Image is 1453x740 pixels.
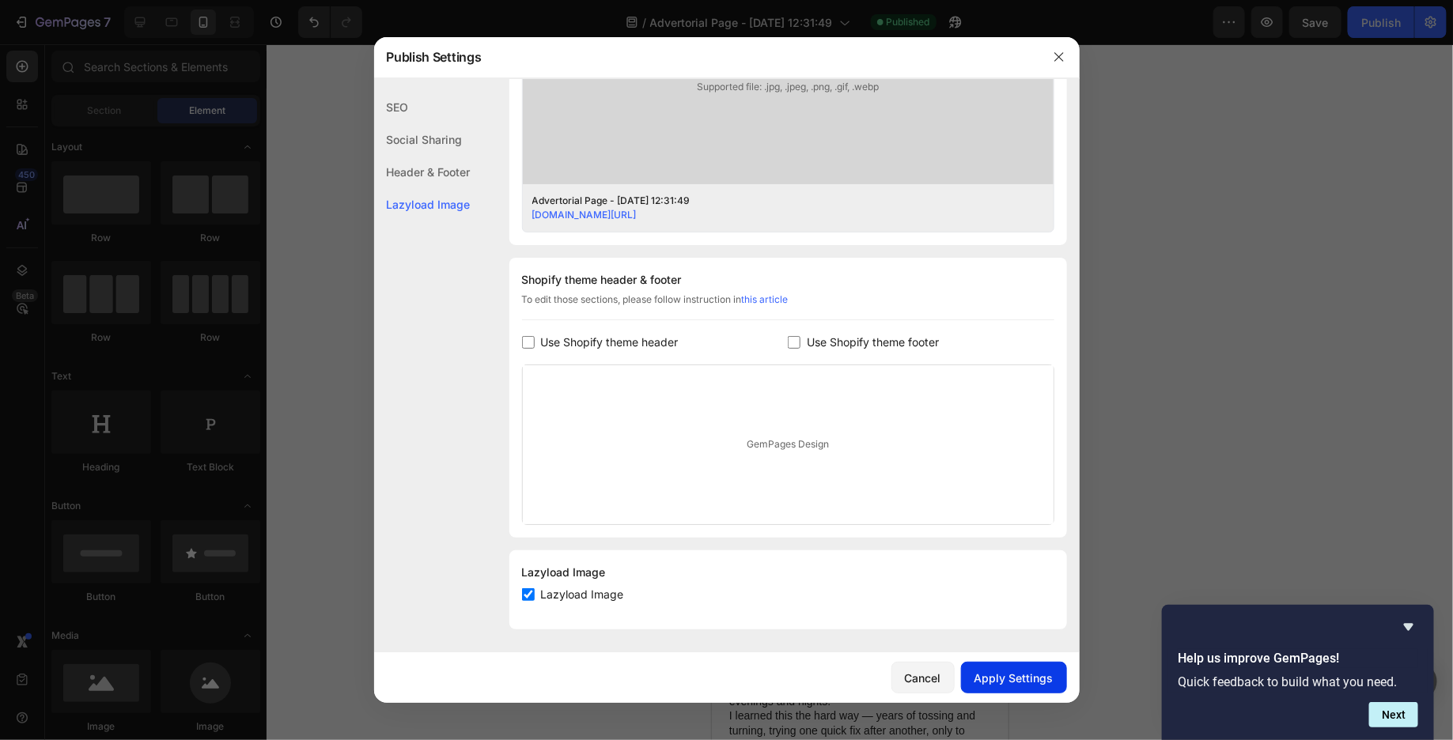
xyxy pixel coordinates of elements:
div: Apply Settings [974,670,1054,686]
span: Supported file: .jpg, .jpeg, .png, .gif, .webp [523,80,1054,94]
h2: If you’ve ever collapsed into bed exhausted… only for your brain to keep running, you’re not alon... [16,161,281,270]
button: Next question [1369,702,1418,727]
div: Publish Settings [374,36,1039,77]
p: I learned this the hard way — years of tossing and turning, trying one quick fix after another, o... [17,664,279,708]
div: To edit those sections, please follow instruction in [522,293,1054,320]
div: Lazyload Image [374,188,471,221]
h2: Help us improve GemPages! [1178,649,1418,668]
strong: Why your mind feels ‘tired but wired’ at night — and the natural ritual that helps you finally sw... [17,51,277,147]
div: Social Sharing [374,123,471,156]
div: SEO [374,91,471,123]
span: Lazyload Image [541,585,624,604]
div: Header & Footer [374,156,471,188]
div: Shopify theme header & footer [522,270,1054,289]
a: this article [742,293,789,305]
p: By [PERSON_NAME] [17,281,279,296]
span: iPhone 13 Mini ( 375 px) [79,8,186,24]
a: [DOMAIN_NAME][URL] [532,209,637,221]
p: Quick feedback to build what you need. [1178,674,1418,689]
div: Lazyload Image [522,563,1054,582]
div: GemPages Design [523,365,1054,524]
p: Unless you address the root of your stress, you’ll continue to miss out on the full potential of ... [17,621,279,665]
div: Help us improve GemPages! [1178,617,1418,727]
div: Advertorial Page - [DATE] 12:31:49 [532,194,1020,208]
div: Cancel [905,670,941,686]
img: gempages_586134343936639835-b477087a-734a-47d7-a2e7-bcce5257029c.png [16,344,281,609]
button: Apply Settings [961,662,1067,693]
strong: [MEDICAL_DATA] [108,216,221,231]
span: Use Shopify theme footer [807,333,939,352]
button: Hide survey [1399,617,1418,636]
p: [DATE] [17,306,279,320]
span: Use Shopify theme header [541,333,679,352]
button: Cancel [891,662,955,693]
